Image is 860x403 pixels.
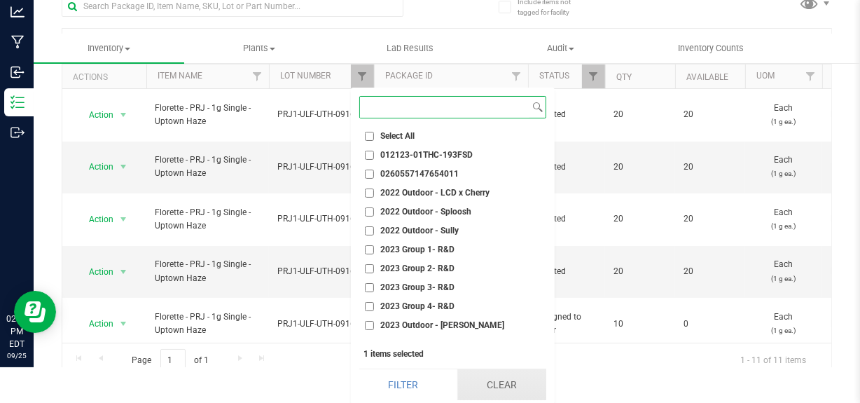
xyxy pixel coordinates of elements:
button: Clear [457,369,546,400]
inline-svg: Analytics [11,5,25,19]
span: Created [536,265,597,278]
span: Action [76,210,114,229]
p: (1 g ea.) [754,219,814,233]
span: Florette - PRJ - 1g Single - Uptown Haze [155,206,261,233]
span: Created [536,108,597,121]
span: Florette - PRJ - 1g Single - Uptown Haze [155,153,261,180]
div: 1 items selected [363,349,542,359]
input: 2022 Outdoor - Sploosh [365,207,374,217]
a: Filter [246,64,269,88]
span: select [115,314,132,334]
a: Plants [184,34,335,63]
p: (1 g ea.) [754,272,814,285]
span: Inventory Counts [659,42,763,55]
span: 0 [684,317,737,331]
input: 2023 Group 2- R&D [365,264,374,273]
span: Created [536,212,597,226]
a: Status [539,71,569,81]
span: 2023 Group 3- R&D [380,283,455,292]
a: Lot Number [280,71,331,81]
span: Florette - PRJ - 1g Single - Uptown Haze [155,102,261,128]
span: Select All [380,132,415,140]
span: select [115,157,132,177]
span: Created [536,160,597,174]
span: Plants [185,42,334,55]
span: Florette - PRJ - 1g Single - Uptown Haze [155,258,261,285]
input: 2023 Outdoor - [PERSON_NAME] [365,321,374,330]
span: 2023 Group 2- R&D [380,264,455,273]
span: Action [76,314,114,334]
span: 2022 Outdoor - LCD x Cherry [380,189,490,197]
a: Filter [582,64,605,88]
input: 1 [160,349,186,371]
span: PRJ1-ULF-UTH-091625 [277,160,366,174]
a: Item Name [158,71,202,81]
span: Page of 1 [120,349,221,371]
span: 20 [613,108,667,121]
span: Audit [486,42,635,55]
span: 2023 Group 1- R&D [380,245,455,254]
span: PRJ1-ULF-UTH-091625 [277,265,366,278]
a: Audit [485,34,636,63]
span: Action [76,105,114,125]
span: 2023 Outdoor - [PERSON_NAME] [380,321,504,329]
span: Each [754,310,814,337]
span: Action [76,157,114,177]
span: 20 [613,160,667,174]
input: 2023 Group 1- R&D [365,245,374,254]
span: 012123-01THC-193FSD [380,151,473,159]
input: Select All [365,132,374,141]
a: Available [686,72,728,82]
input: 2022 Outdoor - Sully [365,226,374,235]
span: 2022 Outdoor - Sully [380,226,459,235]
span: Lab Results [368,42,452,55]
inline-svg: Inbound [11,65,25,79]
a: Filter [799,64,822,88]
span: 20 [613,265,667,278]
input: 2022 Outdoor - LCD x Cherry [365,189,374,198]
span: Each [754,102,814,128]
p: (1 g ea.) [754,115,814,128]
span: 20 [684,160,737,174]
span: 1 - 11 of 11 items [729,349,817,370]
a: UOM [756,71,775,81]
span: PRJ1-ULF-UTH-091625 [277,212,366,226]
p: (1 g ea.) [754,167,814,180]
iframe: Resource center [14,291,56,333]
span: select [115,262,132,282]
div: Actions [73,72,141,82]
input: 2023 Group 4- R&D [365,302,374,311]
span: Inventory [34,42,184,55]
a: Lab Results [335,34,485,63]
p: 02:21 PM EDT [6,313,27,350]
button: Filter [359,369,448,400]
span: select [115,105,132,125]
span: select [115,210,132,229]
span: 20 [613,212,667,226]
span: Assigned to order [536,310,597,337]
inline-svg: Outbound [11,125,25,139]
a: Inventory Counts [636,34,786,63]
a: Inventory [34,34,184,63]
inline-svg: Inventory [11,95,25,109]
span: Each [754,258,814,285]
input: 0260557147654011 [365,170,374,179]
span: 20 [684,265,737,278]
input: 2023 Group 3- R&D [365,283,374,292]
a: Filter [505,64,528,88]
a: Filter [351,64,374,88]
p: (1 g ea.) [754,324,814,337]
input: Search [360,97,529,117]
span: PRJ1-ULF-UTH-091625 [277,317,366,331]
span: 20 [684,108,737,121]
span: 20 [684,212,737,226]
span: 2023 Group 4- R&D [380,302,455,310]
span: 0260557147654011 [380,170,459,178]
span: Each [754,153,814,180]
span: 10 [613,317,667,331]
p: 09/25 [6,350,27,361]
span: 2022 Outdoor - Sploosh [380,207,471,216]
inline-svg: Manufacturing [11,35,25,49]
span: PRJ1-ULF-UTH-091625 [277,108,366,121]
input: 012123-01THC-193FSD [365,151,374,160]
